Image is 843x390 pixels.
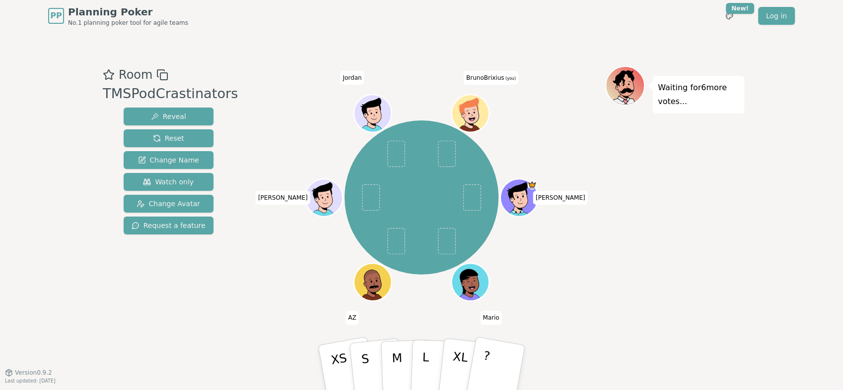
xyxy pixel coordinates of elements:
button: Click to change your avatar [453,96,488,131]
span: Change Name [138,155,199,165]
button: New! [720,7,738,25]
span: Click to change your name [464,71,518,85]
span: Click to change your name [346,311,358,325]
a: Log in [758,7,795,25]
span: Room [119,66,152,84]
span: Last updated: [DATE] [5,378,56,384]
button: Change Avatar [124,195,213,213]
span: Request a feature [132,221,206,230]
span: Watch only [143,177,194,187]
span: Click to change your name [533,191,588,205]
span: PP [50,10,62,22]
a: PPPlanning PokerNo.1 planning poker tool for agile teams [48,5,188,27]
span: Planning Poker [68,5,188,19]
button: Request a feature [124,217,213,234]
span: Click to change your name [480,311,501,325]
div: TMSPodCrastinators [103,84,238,104]
span: Yan is the host [527,180,537,189]
span: No.1 planning poker tool for agile teams [68,19,188,27]
span: (you) [504,76,516,81]
button: Version0.9.2 [5,369,52,377]
span: Reveal [151,111,186,121]
span: Version 0.9.2 [15,369,52,377]
p: Waiting for 6 more votes... [658,81,739,109]
span: Reset [153,133,184,143]
span: Click to change your name [340,71,364,85]
button: Add as favourite [103,66,115,84]
button: Reset [124,129,213,147]
span: Click to change your name [256,191,310,205]
button: Watch only [124,173,213,191]
span: Change Avatar [137,199,200,209]
div: New! [726,3,754,14]
button: Reveal [124,108,213,125]
button: Change Name [124,151,213,169]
